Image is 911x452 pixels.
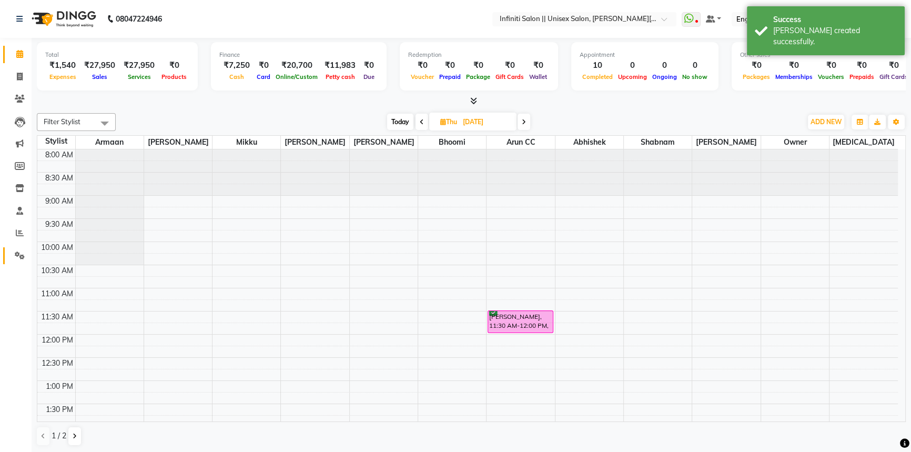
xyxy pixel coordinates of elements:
[44,404,75,415] div: 1:30 PM
[125,73,154,81] span: Services
[580,73,615,81] span: Completed
[43,173,75,184] div: 8:30 AM
[43,149,75,160] div: 8:00 AM
[493,73,527,81] span: Gift Cards
[680,59,710,72] div: 0
[460,114,512,130] input: 2025-09-04
[387,114,413,130] span: Today
[37,136,75,147] div: Stylist
[408,73,437,81] span: Voucher
[39,265,75,276] div: 10:30 AM
[580,59,615,72] div: 10
[44,117,80,126] span: Filter Stylist
[615,73,650,81] span: Upcoming
[320,59,360,72] div: ₹11,983
[580,51,710,59] div: Appointment
[219,51,378,59] div: Finance
[39,288,75,299] div: 11:00 AM
[89,73,110,81] span: Sales
[847,59,877,72] div: ₹0
[740,51,910,59] div: Other sales
[487,136,554,149] span: Arun CC
[877,73,910,81] span: Gift Cards
[437,73,463,81] span: Prepaid
[829,136,898,149] span: [MEDICAL_DATA]
[680,73,710,81] span: No show
[438,118,460,126] span: Thu
[773,25,897,47] div: Bill created successfully.
[43,196,75,207] div: 9:00 AM
[418,136,486,149] span: Bhoomi
[624,136,692,149] span: Shabnam
[555,136,623,149] span: Abhishek
[52,430,66,441] span: 1 / 2
[650,73,680,81] span: Ongoing
[144,136,212,149] span: [PERSON_NAME]
[39,312,75,323] div: 11:30 AM
[527,59,550,72] div: ₹0
[212,136,280,149] span: Mikku
[463,59,493,72] div: ₹0
[361,73,377,81] span: Due
[615,59,650,72] div: 0
[281,136,349,149] span: [PERSON_NAME]
[877,59,910,72] div: ₹0
[815,73,847,81] span: Vouchers
[773,14,897,25] div: Success
[47,73,79,81] span: Expenses
[692,136,760,149] span: [PERSON_NAME]
[740,59,773,72] div: ₹0
[808,115,844,129] button: ADD NEW
[159,73,189,81] span: Products
[45,59,80,72] div: ₹1,540
[323,73,358,81] span: Petty cash
[227,73,247,81] span: Cash
[740,73,773,81] span: Packages
[463,73,493,81] span: Package
[219,59,254,72] div: ₹7,250
[43,219,75,230] div: 9:30 AM
[39,358,75,369] div: 12:30 PM
[159,59,189,72] div: ₹0
[488,311,552,333] div: [PERSON_NAME], 11:30 AM-12:00 PM, Iron / Curls
[254,73,273,81] span: Card
[761,136,829,149] span: Owner
[493,59,527,72] div: ₹0
[408,51,550,59] div: Redemption
[76,136,144,149] span: Armaan
[360,59,378,72] div: ₹0
[273,73,320,81] span: Online/Custom
[437,59,463,72] div: ₹0
[811,118,842,126] span: ADD NEW
[815,59,847,72] div: ₹0
[44,381,75,392] div: 1:00 PM
[350,136,418,149] span: [PERSON_NAME]
[847,73,877,81] span: Prepaids
[773,73,815,81] span: Memberships
[45,51,189,59] div: Total
[119,59,159,72] div: ₹27,950
[527,73,550,81] span: Wallet
[27,4,99,34] img: logo
[273,59,320,72] div: ₹20,700
[116,4,162,34] b: 08047224946
[254,59,273,72] div: ₹0
[408,59,437,72] div: ₹0
[80,59,119,72] div: ₹27,950
[773,59,815,72] div: ₹0
[650,59,680,72] div: 0
[39,242,75,253] div: 10:00 AM
[39,335,75,346] div: 12:00 PM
